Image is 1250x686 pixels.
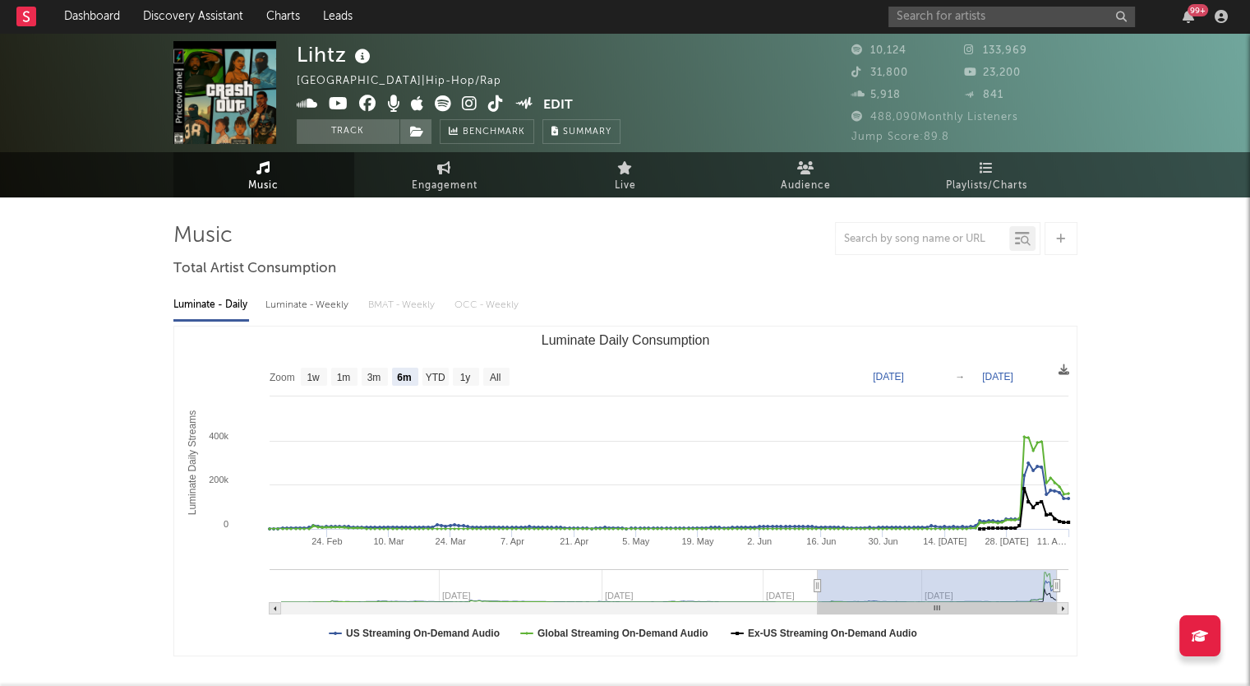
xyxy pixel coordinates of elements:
span: Summary [563,127,611,137]
input: Search by song name or URL [836,233,1009,246]
button: Summary [542,119,620,144]
svg: Luminate Daily Consumption [174,327,1077,656]
div: 99 + [1188,4,1208,16]
text: 24. Mar [435,536,466,546]
text: 16. Jun [806,536,836,546]
a: Live [535,152,716,197]
button: 99+ [1183,10,1194,23]
text: 400k [209,431,228,441]
span: Audience [781,176,831,196]
a: Music [173,152,354,197]
text: Zoom [270,372,295,383]
button: Track [297,119,399,144]
text: 28. [DATE] [985,536,1028,546]
text: Luminate Daily Streams [186,410,197,515]
text: 30. Jun [868,536,897,546]
text: 11. A… [1036,536,1066,546]
text: 2. Jun [747,536,772,546]
a: Audience [716,152,897,197]
a: Benchmark [440,119,534,144]
text: 6m [397,372,411,383]
span: Playlists/Charts [946,176,1027,196]
text: Global Streaming On-Demand Audio [537,628,708,639]
text: → [955,371,965,382]
text: Luminate Daily Consumption [541,333,709,347]
span: 488,090 Monthly Listeners [851,112,1018,123]
span: Live [615,176,636,196]
a: Engagement [354,152,535,197]
span: Benchmark [463,123,525,142]
a: Playlists/Charts [897,152,1077,197]
div: Lihtz [297,41,375,68]
span: Jump Score: 89.8 [851,132,949,142]
text: All [489,372,500,383]
text: 1m [336,372,350,383]
text: 0 [223,519,228,529]
text: 10. Mar [373,536,404,546]
text: 19. May [681,536,714,546]
text: 200k [209,475,228,484]
span: 133,969 [964,45,1027,56]
text: [DATE] [873,371,904,382]
button: Edit [543,95,573,116]
div: [GEOGRAPHIC_DATA] | Hip-Hop/Rap [297,72,539,91]
text: Ex-US Streaming On-Demand Audio [747,628,916,639]
input: Search for artists [888,7,1135,27]
text: 1y [459,372,470,383]
span: Engagement [412,176,477,196]
text: 5. May [622,536,650,546]
span: 31,800 [851,67,908,78]
span: 841 [964,90,1003,100]
text: 24. Feb [311,536,342,546]
span: 10,124 [851,45,906,56]
text: 3m [367,372,381,383]
text: 1w [307,372,320,383]
text: US Streaming On-Demand Audio [346,628,500,639]
div: Luminate - Weekly [265,291,352,319]
text: 14. [DATE] [923,536,966,546]
span: Total Artist Consumption [173,259,336,279]
div: Luminate - Daily [173,291,249,319]
span: 23,200 [964,67,1021,78]
span: 5,918 [851,90,901,100]
span: Music [248,176,279,196]
text: 7. Apr [500,536,524,546]
text: 21. Apr [560,536,588,546]
text: YTD [425,372,445,383]
text: [DATE] [982,371,1013,382]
